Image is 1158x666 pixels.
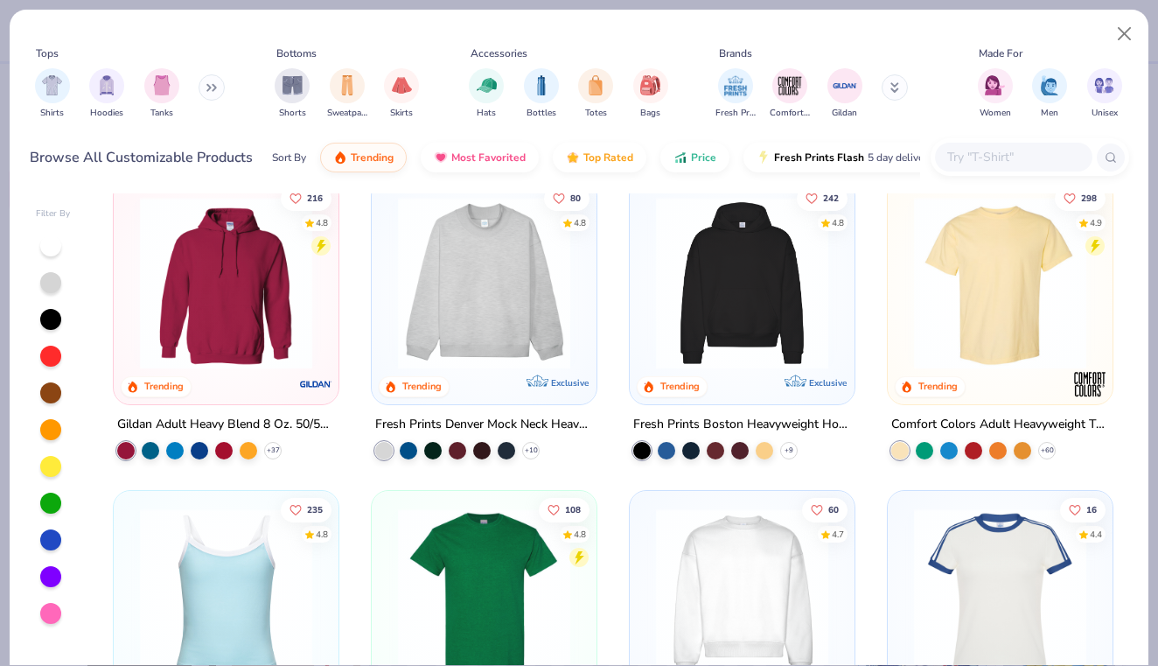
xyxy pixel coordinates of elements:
span: + 9 [785,445,793,456]
img: 91acfc32-fd48-4d6b-bdad-a4c1a30ac3fc [647,197,837,369]
span: Top Rated [583,151,633,165]
button: filter button [715,68,756,120]
button: filter button [578,68,613,120]
button: filter button [469,68,504,120]
span: Trending [351,151,394,165]
button: Fresh Prints Flash5 day delivery [743,143,945,172]
img: Hoodies Image [97,75,116,95]
div: filter for Bags [633,68,668,120]
span: Skirts [390,107,413,120]
button: Like [802,497,848,522]
div: filter for Gildan [827,68,862,120]
img: flash.gif [757,151,771,165]
div: 4.9 [1090,216,1102,229]
button: filter button [633,68,668,120]
span: + 10 [525,445,538,456]
span: Sweatpants [327,107,367,120]
span: + 37 [267,445,280,456]
img: f5d85501-0dbb-4ee4-b115-c08fa3845d83 [389,197,579,369]
button: Close [1108,18,1141,51]
span: Unisex [1092,107,1118,120]
img: Gildan logo [298,367,333,402]
button: filter button [275,68,310,120]
div: filter for Totes [578,68,613,120]
div: filter for Skirts [384,68,419,120]
div: filter for Women [978,68,1013,120]
img: Gildan Image [832,73,858,99]
button: filter button [144,68,179,120]
div: Made For [979,46,1022,61]
span: 80 [570,193,581,202]
img: Hats Image [477,75,497,95]
span: Price [691,151,716,165]
div: Brands [719,46,752,61]
img: Totes Image [586,75,605,95]
div: filter for Tanks [144,68,179,120]
span: 242 [823,193,839,202]
div: 4.4 [1090,528,1102,541]
div: 4.8 [317,216,329,229]
img: Comfort Colors Image [777,73,803,99]
img: Unisex Image [1094,75,1114,95]
button: Like [544,186,589,210]
span: + 60 [1040,445,1053,456]
div: filter for Bottles [524,68,559,120]
span: 16 [1086,505,1097,514]
img: Bottles Image [532,75,551,95]
div: 4.8 [317,528,329,541]
div: filter for Shirts [35,68,70,120]
div: filter for Comfort Colors [770,68,810,120]
span: Exclusive [551,377,589,389]
img: most_fav.gif [434,151,448,165]
span: Shorts [279,107,306,120]
div: 4.8 [832,216,844,229]
span: 298 [1081,193,1097,202]
button: filter button [978,68,1013,120]
div: 4.8 [574,528,586,541]
div: filter for Unisex [1087,68,1122,120]
img: Women Image [985,75,1005,95]
button: Most Favorited [421,143,539,172]
div: Fresh Prints Denver Mock Neck Heavyweight Sweatshirt [375,414,593,436]
span: Hats [477,107,496,120]
span: Fresh Prints Flash [774,151,864,165]
button: filter button [89,68,124,120]
span: 108 [565,505,581,514]
button: filter button [827,68,862,120]
input: Try "T-Shirt" [945,147,1080,167]
button: Top Rated [553,143,646,172]
span: Women [980,107,1011,120]
button: filter button [35,68,70,120]
img: Men Image [1040,75,1059,95]
img: Shirts Image [42,75,62,95]
img: Fresh Prints Image [722,73,749,99]
div: filter for Sweatpants [327,68,367,120]
img: 029b8af0-80e6-406f-9fdc-fdf898547912 [905,197,1095,369]
span: Bottles [527,107,556,120]
span: Shirts [40,107,64,120]
div: Fresh Prints Boston Heavyweight Hoodie [633,414,851,436]
span: Bags [640,107,660,120]
span: Hoodies [90,107,123,120]
div: filter for Men [1032,68,1067,120]
button: filter button [327,68,367,120]
span: Gildan [832,107,857,120]
span: Tanks [150,107,173,120]
div: filter for Fresh Prints [715,68,756,120]
button: filter button [524,68,559,120]
img: Sweatpants Image [338,75,357,95]
span: Most Favorited [451,151,526,165]
span: Comfort Colors [770,107,810,120]
span: Totes [585,107,607,120]
button: Like [539,497,589,522]
button: Like [1060,497,1106,522]
div: Bottoms [276,46,317,61]
span: 216 [308,193,324,202]
span: Men [1041,107,1058,120]
button: Like [282,186,332,210]
button: Like [1055,186,1106,210]
div: Filter By [36,207,71,221]
div: Tops [36,46,59,61]
span: 60 [828,505,839,514]
img: Shorts Image [283,75,303,95]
